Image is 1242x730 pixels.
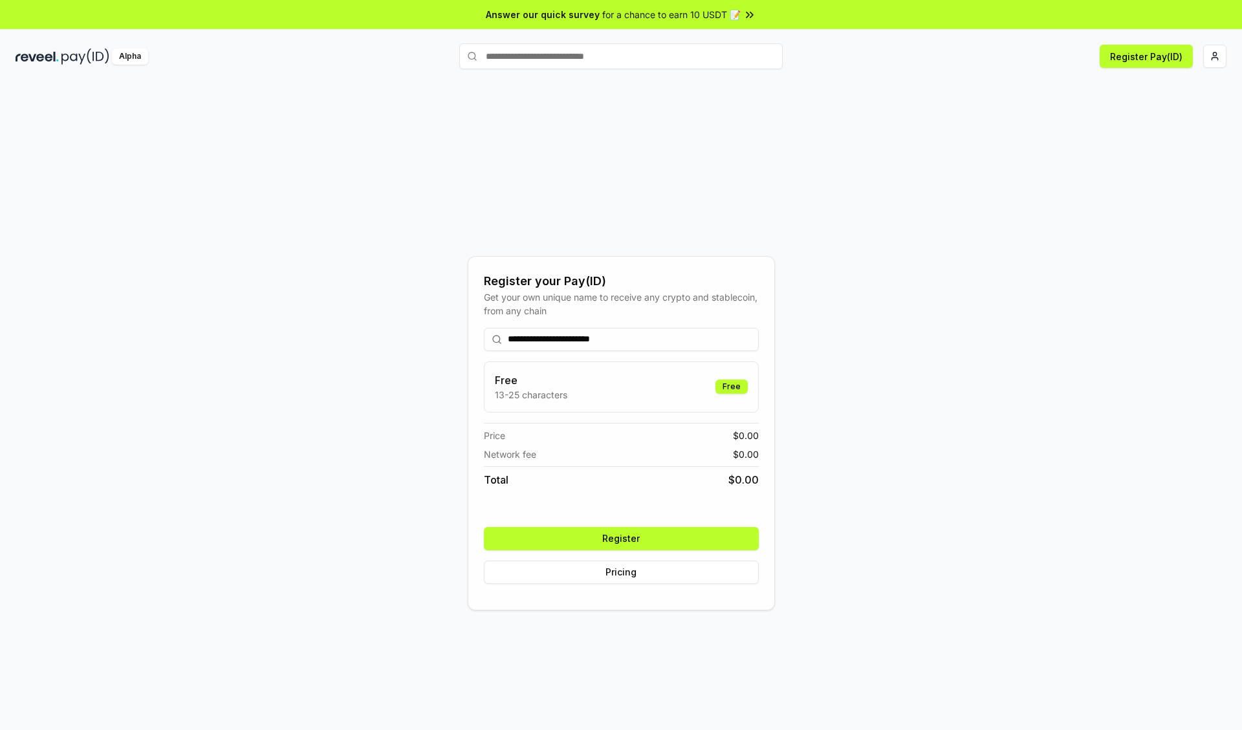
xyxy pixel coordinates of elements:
[733,447,759,461] span: $ 0.00
[733,429,759,442] span: $ 0.00
[484,527,759,550] button: Register
[112,48,148,65] div: Alpha
[484,561,759,584] button: Pricing
[484,290,759,317] div: Get your own unique name to receive any crypto and stablecoin, from any chain
[728,472,759,488] span: $ 0.00
[484,272,759,290] div: Register your Pay(ID)
[484,472,508,488] span: Total
[61,48,109,65] img: pay_id
[715,380,748,394] div: Free
[495,372,567,388] h3: Free
[495,388,567,402] p: 13-25 characters
[484,429,505,442] span: Price
[486,8,600,21] span: Answer our quick survey
[1100,45,1193,68] button: Register Pay(ID)
[602,8,741,21] span: for a chance to earn 10 USDT 📝
[484,447,536,461] span: Network fee
[16,48,59,65] img: reveel_dark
